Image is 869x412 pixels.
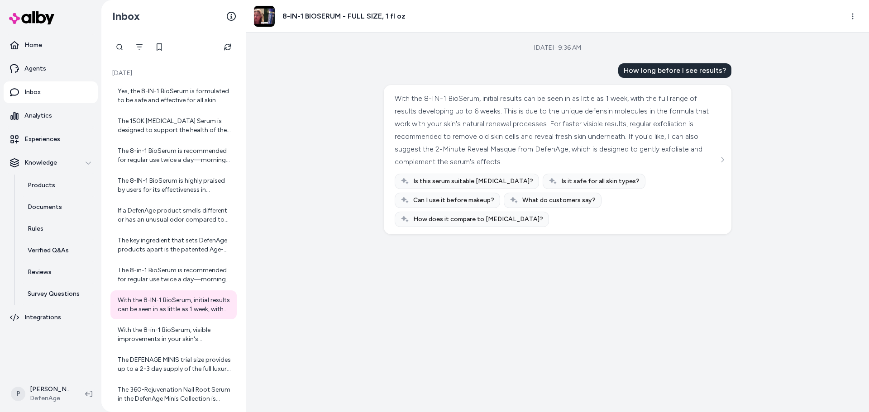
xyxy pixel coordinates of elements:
p: Integrations [24,313,61,322]
span: Can I use it before makeup? [413,196,494,205]
a: Yes, the 8-IN-1 BioSerum is formulated to be safe and effective for all skin types. It features a... [110,81,237,110]
a: Products [19,175,98,196]
p: Survey Questions [28,289,80,298]
div: With the 8-IN-1 BioSerum, initial results can be seen in as little as 1 week, with the full range... [118,296,231,314]
p: Reviews [28,268,52,277]
p: Experiences [24,135,60,144]
a: The 150K [MEDICAL_DATA] Serum is designed to support the health of the scalp and hair follicles, ... [110,111,237,140]
a: With the 8-IN-1 BioSerum, initial results can be seen in as little as 1 week, with the full range... [110,290,237,319]
div: The key ingredient that sets DefenAge products apart is the patented Age-Repair Defensins®. These... [118,236,231,254]
a: Agents [4,58,98,80]
a: The DEFENAGE MINIS trial size provides up to a 2-3 day supply of the full luxury skincare regimen... [110,350,237,379]
p: Knowledge [24,158,57,167]
a: Survey Questions [19,283,98,305]
p: Analytics [24,111,52,120]
a: The 8-in-1 BioSerum is recommended for regular use twice a day—morning and evening. Use one pump ... [110,141,237,170]
div: The 8-in-1 BioSerum is recommended for regular use twice a day—morning and evening. Use one pump ... [118,266,231,284]
a: Rules [19,218,98,240]
img: alby Logo [9,11,54,24]
a: If a DefenAge product smells different or has an unusual odor compared to when you first opened i... [110,201,237,230]
a: The 8-in-1 BioSerum is recommended for regular use twice a day—morning and evening. Use one pump ... [110,260,237,289]
a: The 360-Rejuvenation Nail Root Serum in the DefenAge Minis Collection is designed to support the ... [110,380,237,409]
div: With the 8-IN-1 BioSerum, initial results can be seen in as little as 1 week, with the full range... [395,92,718,168]
a: Documents [19,196,98,218]
a: Experiences [4,128,98,150]
a: Analytics [4,105,98,127]
a: Verified Q&As [19,240,98,261]
span: P [11,387,25,401]
button: See more [717,154,728,165]
p: Verified Q&As [28,246,69,255]
div: The 8-in-1 BioSerum is recommended for regular use twice a day—morning and evening. Use one pump ... [118,147,231,165]
span: How does it compare to [MEDICAL_DATA]? [413,215,543,224]
a: The key ingredient that sets DefenAge products apart is the patented Age-Repair Defensins®. These... [110,231,237,260]
h3: 8-IN-1 BIOSERUM - FULL SIZE, 1 fl oz [282,11,406,22]
a: Integrations [4,307,98,328]
p: [DATE] [110,69,237,78]
p: Documents [28,203,62,212]
p: Rules [28,224,43,233]
div: The 150K [MEDICAL_DATA] Serum is designed to support the health of the scalp and hair follicles, ... [118,117,231,135]
span: Is it safe for all skin types? [561,177,640,186]
div: The 360-Rejuvenation Nail Root Serum in the DefenAge Minis Collection is designed to support the ... [118,385,231,403]
button: Filter [130,38,148,56]
a: With the 8-in-1 BioSerum, visible improvements in your skin's appearance can vary depending on in... [110,320,237,349]
img: hqdefault_8_2.jpg [254,6,275,27]
div: [DATE] · 9:36 AM [534,43,581,52]
p: Agents [24,64,46,73]
p: Inbox [24,88,41,97]
button: Refresh [219,38,237,56]
span: What do customers say? [522,196,596,205]
div: How long before I see results? [618,63,731,78]
a: The 8-IN-1 BioSerum is highly praised by users for its effectiveness in improving skin firmness, ... [110,171,237,200]
button: Knowledge [4,152,98,174]
a: Home [4,34,98,56]
div: The DEFENAGE MINIS trial size provides up to a 2-3 day supply of the full luxury skincare regimen... [118,355,231,374]
h2: Inbox [112,9,140,23]
p: Home [24,41,42,50]
span: DefenAge [30,394,71,403]
p: Products [28,181,55,190]
a: Reviews [19,261,98,283]
div: If a DefenAge product smells different or has an unusual odor compared to when you first opened i... [118,206,231,224]
span: Is this serum suitable [MEDICAL_DATA]? [413,177,533,186]
a: Inbox [4,81,98,103]
div: With the 8-in-1 BioSerum, visible improvements in your skin's appearance can vary depending on in... [118,326,231,344]
p: [PERSON_NAME] [30,385,71,394]
div: The 8-IN-1 BioSerum is highly praised by users for its effectiveness in improving skin firmness, ... [118,176,231,194]
div: Yes, the 8-IN-1 BioSerum is formulated to be safe and effective for all skin types. It features a... [118,87,231,105]
button: P[PERSON_NAME]DefenAge [5,379,78,408]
